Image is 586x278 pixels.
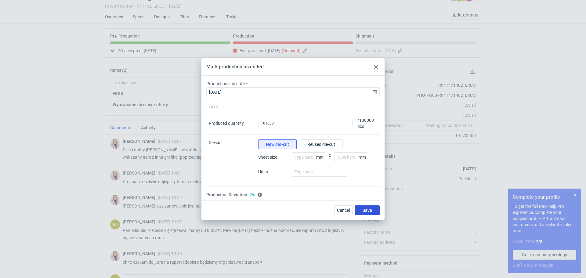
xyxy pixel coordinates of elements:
[206,192,380,198] div: Production Deviation:
[363,208,372,212] span: Save
[355,112,380,135] div: / 100000 pcs
[292,152,326,162] input: Type here...
[355,205,380,215] button: Save
[209,120,244,126] div: Produced quantity
[307,142,335,146] span: Reused die-cut
[258,169,289,175] span: Units
[359,155,368,160] p: mm
[206,63,264,70] div: Mark production as ended
[209,105,218,110] span: FKXS
[249,192,255,198] span: Excellent
[206,81,245,87] label: Production end date
[300,139,343,149] button: Reused die-cut
[292,167,347,177] input: Type here...
[337,208,350,212] span: Cancel
[329,152,331,167] span: x
[334,152,368,162] input: Type here...
[334,205,353,215] button: Cancel
[258,139,297,149] button: New die-cut
[316,155,326,160] p: mm
[266,142,289,146] span: New die-cut
[206,135,256,187] div: Die-cut
[258,154,289,160] span: Sheet size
